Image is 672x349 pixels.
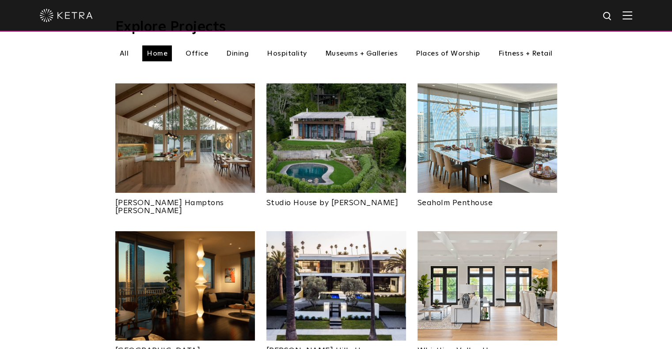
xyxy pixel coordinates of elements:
[181,45,213,61] li: Office
[115,83,255,193] img: Project_Landing_Thumbnail-2021
[602,11,613,22] img: search icon
[115,231,255,341] img: New-Project-Page-hero-(3x)_0026_012-edit
[494,45,557,61] li: Fitness + Retail
[418,231,557,341] img: New-Project-Page-hero-(3x)_0022_9621-Whistling-Valley-Rd__010
[623,11,632,19] img: Hamburger%20Nav.svg
[418,83,557,193] img: Project_Landing_Thumbnail-2022smaller
[411,45,485,61] li: Places of Worship
[321,45,402,61] li: Museums + Galleries
[142,45,172,61] li: Home
[222,45,253,61] li: Dining
[115,45,133,61] li: All
[266,193,406,207] a: Studio House by [PERSON_NAME]
[40,9,93,22] img: ketra-logo-2019-white
[262,45,311,61] li: Hospitality
[266,231,406,341] img: beverly-hills-home-web-14
[418,193,557,207] a: Seaholm Penthouse
[266,83,406,193] img: An aerial view of Olson Kundig's Studio House in Seattle
[115,193,255,215] a: [PERSON_NAME] Hamptons [PERSON_NAME]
